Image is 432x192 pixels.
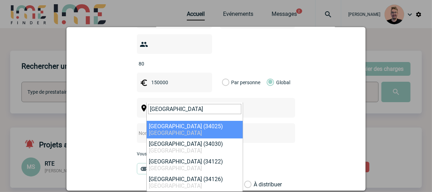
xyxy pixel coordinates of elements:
[137,129,277,138] input: Nom de l'événement
[147,174,243,191] li: [GEOGRAPHIC_DATA] (34126)
[267,73,271,92] label: Global
[147,121,243,138] li: [GEOGRAPHIC_DATA] (34025)
[222,73,230,92] label: Par personne
[149,130,202,136] span: [GEOGRAPHIC_DATA]
[147,138,243,156] li: [GEOGRAPHIC_DATA] (34030)
[149,182,202,189] span: [GEOGRAPHIC_DATA]
[137,59,203,68] input: Nombre de participants
[149,165,202,172] span: [GEOGRAPHIC_DATA]
[147,156,243,174] li: [GEOGRAPHIC_DATA] (34122)
[244,181,252,188] label: À distribuer
[149,147,202,154] span: [GEOGRAPHIC_DATA]
[137,151,295,156] p: Vous pouvez ajouter une pièce jointe à votre demande
[150,78,198,87] input: Budget HT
